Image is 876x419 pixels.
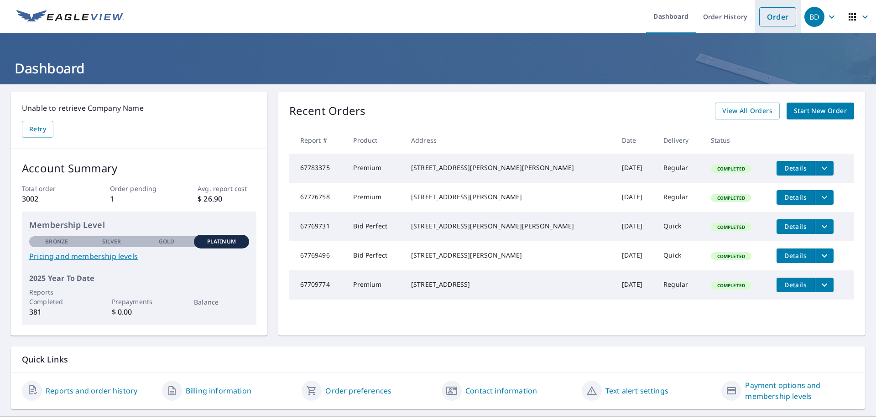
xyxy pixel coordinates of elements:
th: Product [346,127,404,154]
button: detailsBtn-67769731 [777,219,815,234]
span: Details [782,222,809,231]
span: Details [782,251,809,260]
span: Completed [712,195,751,201]
div: [STREET_ADDRESS][PERSON_NAME] [411,251,607,260]
span: Completed [712,253,751,259]
a: Reports and order history [46,385,137,396]
p: Reports Completed [29,287,84,306]
td: Regular [656,154,703,183]
p: Total order [22,184,80,193]
th: Report # [289,127,346,154]
th: Date [615,127,656,154]
p: Gold [159,238,174,246]
span: Completed [712,282,751,289]
a: Payment options and membership levels [745,380,854,402]
a: Pricing and membership levels [29,251,249,262]
td: Premium [346,270,404,300]
a: Start New Order [787,103,854,119]
td: [DATE] [615,270,656,300]
p: Balance [194,297,249,307]
td: Premium [346,183,404,212]
button: detailsBtn-67783375 [777,161,815,176]
td: 67769731 [289,212,346,241]
td: [DATE] [615,212,656,241]
h1: Dashboard [11,59,865,78]
td: Bid Perfect [346,241,404,270]
button: Retry [22,121,53,138]
p: Bronze [45,238,68,246]
div: [STREET_ADDRESS] [411,280,607,289]
button: filesDropdownBtn-67769731 [815,219,834,234]
span: Start New Order [794,105,847,117]
span: View All Orders [722,105,772,117]
span: Completed [712,166,751,172]
td: [DATE] [615,154,656,183]
a: Billing information [186,385,251,396]
p: Membership Level [29,219,249,231]
th: Delivery [656,127,703,154]
button: detailsBtn-67776758 [777,190,815,205]
p: $ 26.90 [198,193,256,204]
button: filesDropdownBtn-67783375 [815,161,834,176]
span: Details [782,280,809,289]
td: [DATE] [615,183,656,212]
span: Retry [29,124,46,135]
span: Details [782,164,809,172]
p: Quick Links [22,354,854,365]
a: View All Orders [715,103,780,119]
p: Prepayments [112,297,167,306]
div: BD [804,7,824,27]
th: Address [404,127,615,154]
a: Order preferences [325,385,391,396]
p: Order pending [110,184,168,193]
td: Quick [656,212,703,241]
td: [DATE] [615,241,656,270]
td: Bid Perfect [346,212,404,241]
button: filesDropdownBtn-67769496 [815,248,834,263]
button: detailsBtn-67769496 [777,248,815,263]
p: 2025 Year To Date [29,273,249,284]
div: [STREET_ADDRESS][PERSON_NAME][PERSON_NAME] [411,163,607,172]
td: 67776758 [289,183,346,212]
p: Silver [102,238,121,246]
button: detailsBtn-67709774 [777,278,815,292]
div: [STREET_ADDRESS][PERSON_NAME] [411,192,607,202]
p: Avg. report cost [198,184,256,193]
span: Details [782,193,809,202]
td: Quick [656,241,703,270]
a: Text alert settings [605,385,668,396]
td: Regular [656,270,703,300]
p: Recent Orders [289,103,366,119]
td: Regular [656,183,703,212]
span: Completed [712,224,751,230]
th: Status [704,127,769,154]
p: Unable to retrieve Company Name [22,103,256,114]
button: filesDropdownBtn-67776758 [815,190,834,205]
p: Account Summary [22,160,256,176]
td: 67783375 [289,154,346,183]
a: Contact information [465,385,537,396]
p: $ 0.00 [112,306,167,317]
p: 1 [110,193,168,204]
td: Premium [346,154,404,183]
td: 67769496 [289,241,346,270]
button: filesDropdownBtn-67709774 [815,278,834,292]
img: EV Logo [16,10,124,24]
p: 3002 [22,193,80,204]
div: [STREET_ADDRESS][PERSON_NAME][PERSON_NAME] [411,222,607,231]
a: Order [759,7,796,26]
td: 67709774 [289,270,346,300]
p: Platinum [207,238,236,246]
p: 381 [29,306,84,317]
